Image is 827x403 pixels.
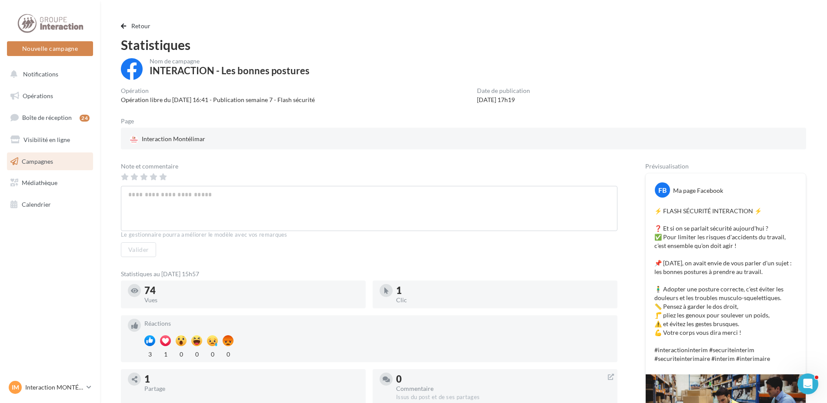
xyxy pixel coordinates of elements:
div: 74 [144,286,359,295]
a: Calendrier [5,195,95,214]
div: Clic [396,297,610,303]
span: Médiathèque [22,179,57,186]
div: 0 [207,348,218,359]
a: Opérations [5,87,95,105]
div: Prévisualisation [645,163,806,169]
a: Campagnes [5,152,95,171]
div: Partage [144,386,359,392]
iframe: Intercom live chat [797,373,818,394]
span: Visibilité en ligne [23,136,70,143]
span: Calendrier [22,201,51,208]
button: Valider [121,242,156,257]
a: Boîte de réception24 [5,108,95,127]
p: ⚡️ FLASH SÉCURITÉ INTERACTION ⚡️ ❓ Et si on se parlait sécurité aujourd'hui ? ✅ Pour limiter les ... [654,207,797,363]
div: Statistiques au [DATE] 15h57 [121,271,617,277]
p: Interaction MONTÉLIMAR [25,383,83,392]
a: Visibilité en ligne [5,131,95,149]
div: 0 [396,374,610,384]
div: [DATE] 17h19 [477,96,530,104]
a: Médiathèque [5,174,95,192]
button: Notifications [5,65,91,83]
div: Interaction Montélimar [128,133,207,146]
div: Opération libre du [DATE] 16:41 - Publication semaine 7 - Flash sécurité [121,96,315,104]
span: IM [12,383,19,392]
div: 24 [80,115,90,122]
div: 0 [191,348,202,359]
div: Page [121,118,141,124]
div: Le gestionnaire pourra améliorer le modèle avec vos remarques [121,231,617,239]
span: Notifications [23,70,58,78]
div: INTERACTION - Les bonnes postures [150,66,310,76]
div: Commentaire [396,386,610,392]
span: Boîte de réception [22,114,72,121]
div: Opération [121,88,315,94]
div: Issus du post et de ses partages [396,393,610,401]
div: Ma page Facebook [673,186,723,195]
div: Statistiques [121,38,806,51]
span: Retour [131,22,151,30]
div: 1 [396,286,610,295]
span: Opérations [23,92,53,99]
div: FB [655,182,670,198]
div: 1 [160,348,171,359]
button: Retour [121,21,154,31]
div: Réactions [144,320,610,327]
div: Vues [144,297,359,303]
div: 3 [144,348,155,359]
div: 1 [144,374,359,384]
div: Nom de campagne [150,58,310,64]
a: IM Interaction MONTÉLIMAR [7,379,93,396]
div: Note et commentaire [121,163,617,169]
div: 0 [176,348,187,359]
button: Nouvelle campagne [7,41,93,56]
span: Campagnes [22,157,53,165]
div: 0 [223,348,233,359]
a: Interaction Montélimar [128,133,352,146]
div: Date de publication [477,88,530,94]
